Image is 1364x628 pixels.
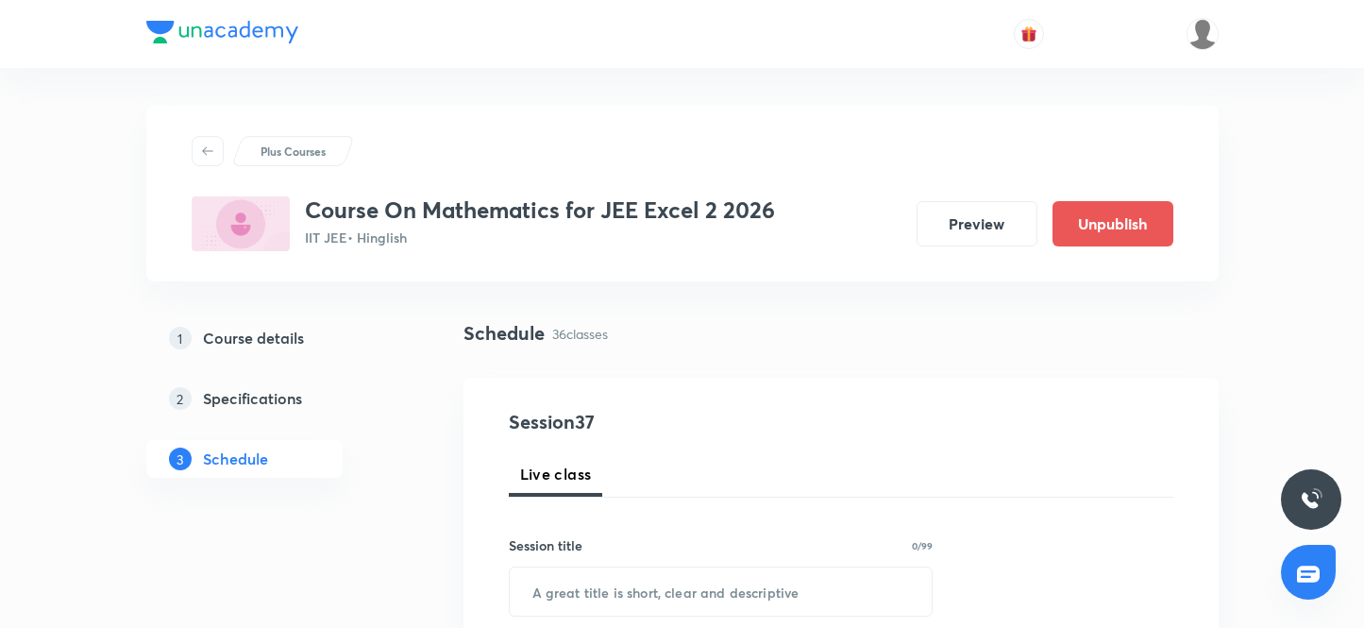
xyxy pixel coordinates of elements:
[146,21,298,48] a: Company Logo
[169,327,192,349] p: 1
[305,196,775,224] h3: Course On Mathematics for JEE Excel 2 2026
[1052,201,1173,246] button: Unpublish
[203,327,304,349] h5: Course details
[1020,25,1037,42] img: avatar
[146,21,298,43] img: Company Logo
[305,228,775,247] p: IIT JEE • Hinglish
[146,380,403,417] a: 2Specifications
[509,408,853,436] h4: Session 37
[509,535,582,555] h6: Session title
[463,319,545,348] h4: Schedule
[192,196,290,251] img: 32570050-EBFB-4F40-808D-391AD12C2A37_plus.png
[203,387,302,410] h5: Specifications
[1014,19,1044,49] button: avatar
[917,201,1037,246] button: Preview
[203,448,268,470] h5: Schedule
[1187,18,1219,50] img: Devendra Kumar
[552,324,608,344] p: 36 classes
[912,541,933,551] p: 0/99
[169,448,192,470] p: 3
[510,568,933,616] input: A great title is short, clear and descriptive
[261,143,326,160] p: Plus Courses
[169,387,192,410] p: 2
[520,463,592,485] span: Live class
[146,319,403,357] a: 1Course details
[1300,488,1322,511] img: ttu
